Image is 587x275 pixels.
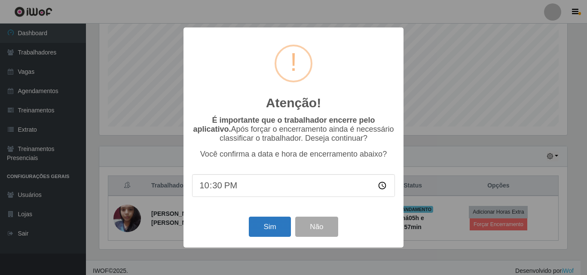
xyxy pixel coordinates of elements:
p: Você confirma a data e hora de encerramento abaixo? [192,150,395,159]
button: Não [295,217,338,237]
p: Após forçar o encerramento ainda é necessário classificar o trabalhador. Deseja continuar? [192,116,395,143]
h2: Atenção! [266,95,321,111]
b: É importante que o trabalhador encerre pelo aplicativo. [193,116,375,133]
button: Sim [249,217,290,237]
